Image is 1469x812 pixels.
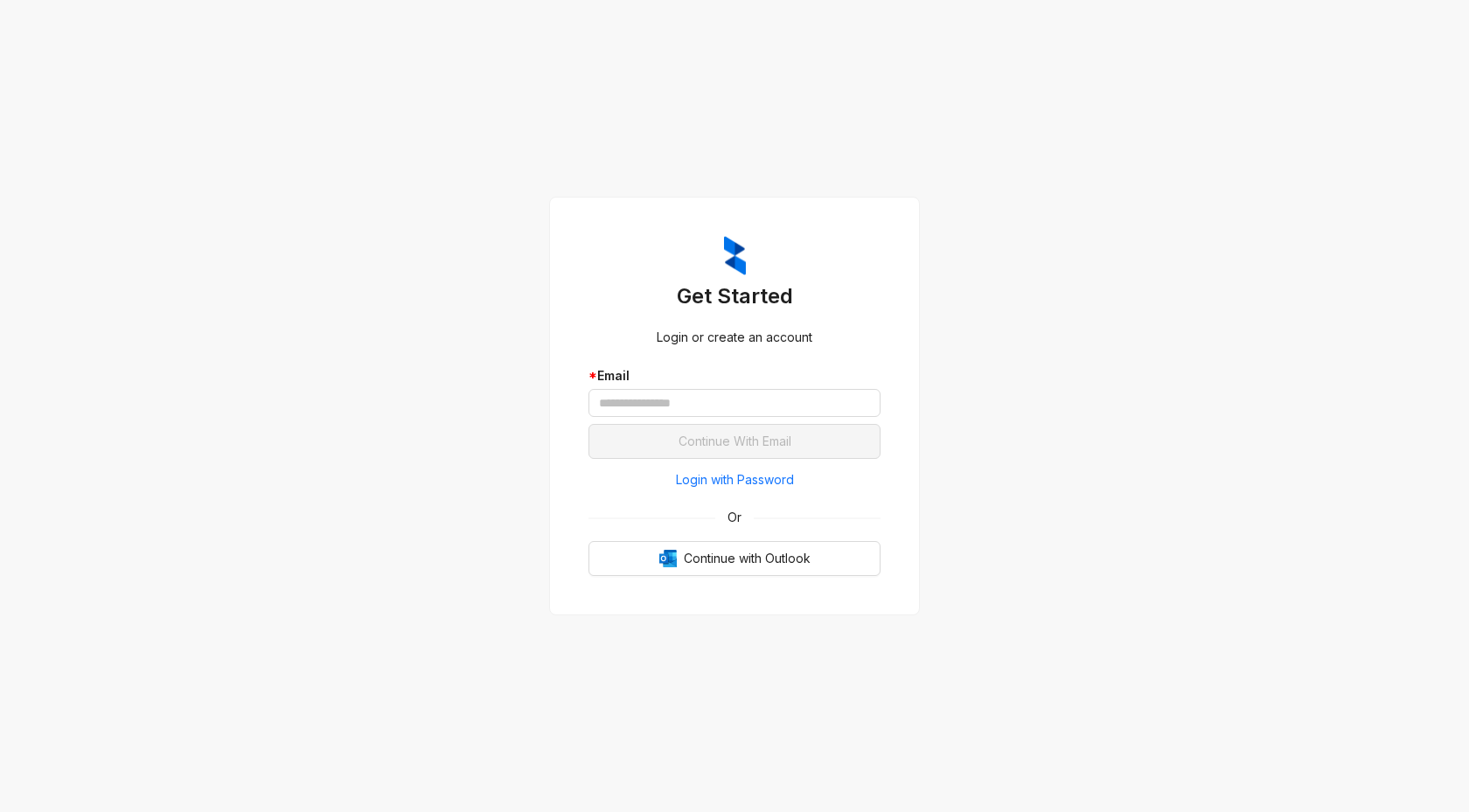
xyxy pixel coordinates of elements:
[588,328,881,347] div: Login or create an account
[724,236,746,276] img: ZumaIcon
[588,541,881,576] button: OutlookContinue with Outlook
[588,282,881,310] h3: Get Started
[684,549,811,568] span: Continue with Outlook
[715,508,754,527] span: Or
[676,470,794,489] span: Login with Password
[588,424,881,459] button: Continue With Email
[588,366,881,385] div: Email
[588,466,881,494] button: Login with Password
[659,550,677,567] img: Outlook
